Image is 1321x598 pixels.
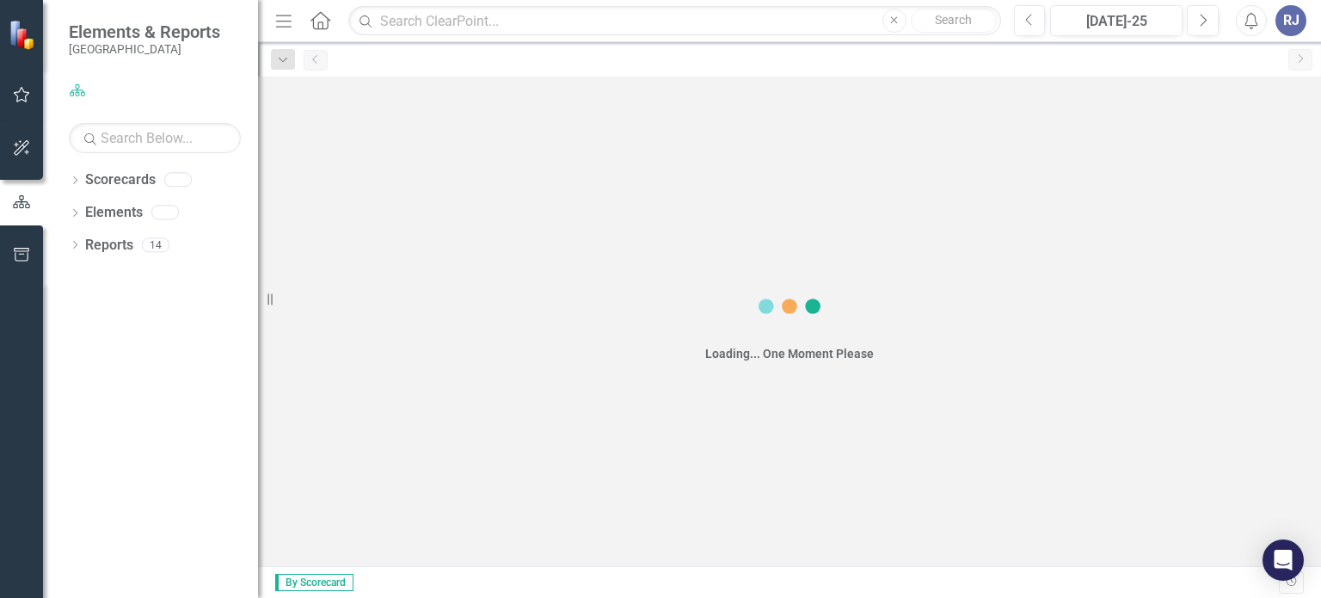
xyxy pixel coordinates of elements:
[705,345,874,362] div: Loading... One Moment Please
[935,13,972,27] span: Search
[85,170,156,190] a: Scorecards
[9,19,39,49] img: ClearPoint Strategy
[142,237,169,252] div: 14
[69,123,241,153] input: Search Below...
[275,574,353,591] span: By Scorecard
[1056,11,1177,32] div: [DATE]-25
[69,22,220,42] span: Elements & Reports
[1275,5,1306,36] button: RJ
[911,9,997,33] button: Search
[1050,5,1183,36] button: [DATE]-25
[69,42,220,56] small: [GEOGRAPHIC_DATA]
[85,203,143,223] a: Elements
[348,6,1000,36] input: Search ClearPoint...
[1263,539,1304,581] div: Open Intercom Messenger
[85,236,133,256] a: Reports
